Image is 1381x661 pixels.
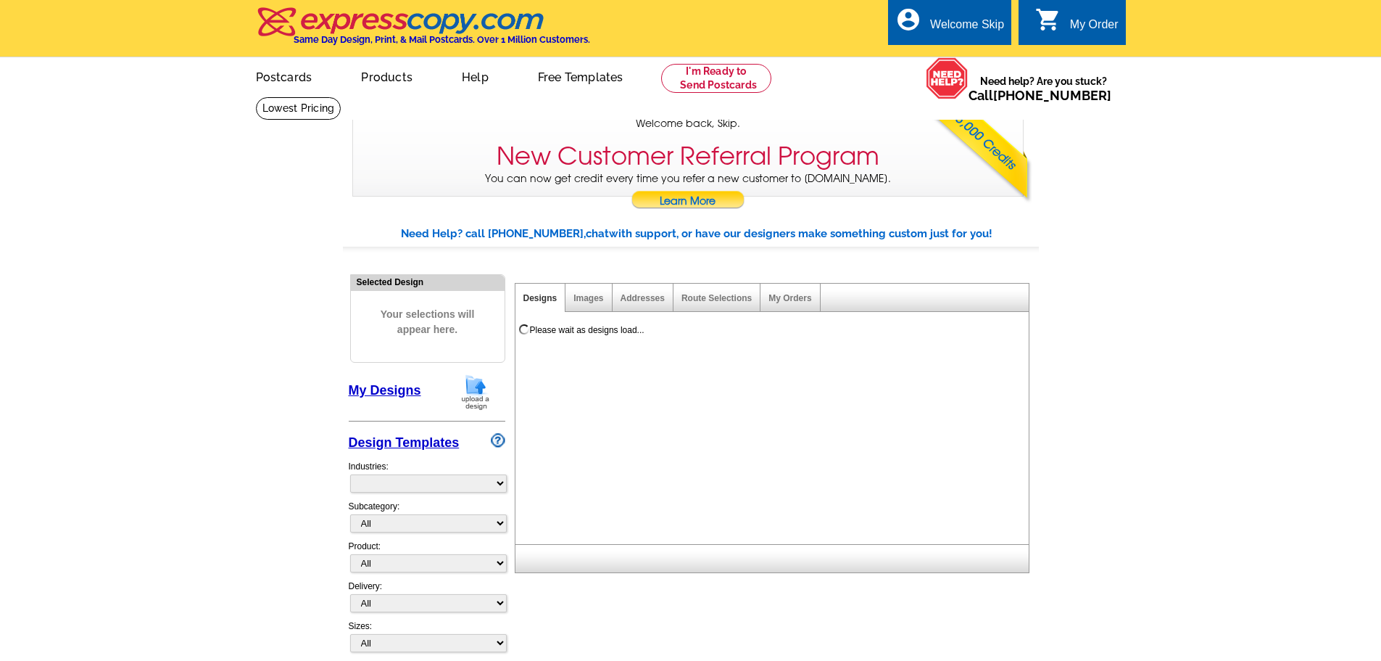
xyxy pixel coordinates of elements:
[1035,7,1061,33] i: shopping_cart
[1035,16,1119,34] a: shopping_cart My Order
[338,59,436,93] a: Products
[349,540,505,580] div: Product:
[530,324,644,337] div: Please wait as designs load...
[349,580,505,620] div: Delivery:
[631,191,745,213] a: Learn More
[349,435,460,450] a: Design Templates
[926,57,969,99] img: help
[349,620,505,660] div: Sizes:
[515,59,647,93] a: Free Templates
[969,88,1111,103] span: Call
[497,141,879,171] h3: New Customer Referral Program
[349,383,421,398] a: My Designs
[362,292,494,352] span: Your selections will appear here.
[233,59,336,93] a: Postcards
[256,17,590,45] a: Same Day Design, Print, & Mail Postcards. Over 1 Million Customers.
[895,7,921,33] i: account_circle
[969,74,1119,103] span: Need help? Are you stuck?
[681,293,752,303] a: Route Selections
[401,226,1039,242] div: Need Help? call [PHONE_NUMBER], with support, or have our designers make something custom just fo...
[573,293,603,303] a: Images
[621,293,665,303] a: Addresses
[636,116,740,131] span: Welcome back, Skip.
[457,374,494,411] img: upload-design
[294,34,590,45] h4: Same Day Design, Print, & Mail Postcards. Over 1 Million Customers.
[518,324,530,335] img: loading...
[993,88,1111,103] a: [PHONE_NUMBER]
[491,433,505,448] img: design-wizard-help-icon.png
[1070,18,1119,38] div: My Order
[930,18,1004,38] div: Welcome Skip
[349,453,505,500] div: Industries:
[586,227,609,240] span: chat
[349,500,505,540] div: Subcategory:
[439,59,512,93] a: Help
[523,293,557,303] a: Designs
[351,275,505,289] div: Selected Design
[353,171,1023,213] p: You can now get credit every time you refer a new customer to [DOMAIN_NAME].
[768,293,811,303] a: My Orders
